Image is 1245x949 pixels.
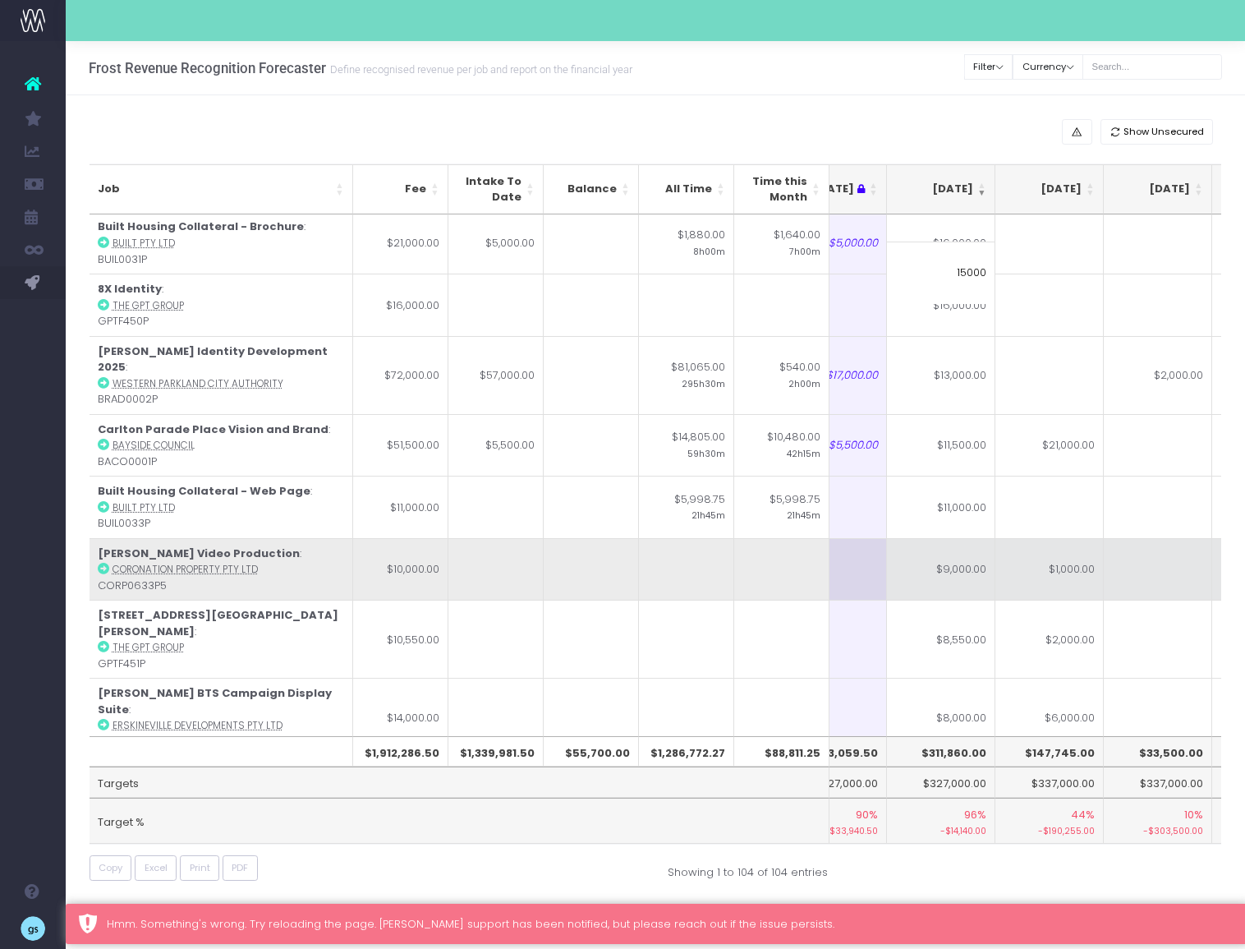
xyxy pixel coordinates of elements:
[448,211,544,274] td: $5,000.00
[107,916,1237,933] div: Hmm. Something's wrong. Try reloading the page. [PERSON_NAME] support has been notified, but plea...
[145,861,168,875] span: Excel
[135,855,177,881] button: Excel
[353,414,448,477] td: $51,500.00
[995,414,1104,477] td: $21,000.00
[779,211,887,274] td: $5,000.00
[687,445,725,460] small: 59h30m
[964,54,1013,80] button: Filter
[787,822,878,838] small: -$33,940.50
[887,538,995,601] td: $9,000.00
[21,916,45,941] img: images/default_profile_image.png
[180,855,219,881] button: Print
[98,685,332,717] strong: [PERSON_NAME] BTS Campaign Display Suite
[448,736,544,767] th: $1,339,981.50
[887,336,995,414] td: $13,000.00
[98,483,310,499] strong: Built Housing Collateral - Web Page
[895,822,986,838] small: -$14,140.00
[887,767,995,798] td: $327,000.00
[856,807,878,823] span: 90%
[448,336,544,414] td: $57,000.00
[734,164,829,214] th: Time this Month: activate to sort column ascending
[995,767,1104,798] td: $337,000.00
[1112,822,1203,838] small: -$303,500.00
[90,767,829,798] td: Targets
[353,336,448,414] td: $72,000.00
[544,164,639,214] th: Balance: activate to sort column ascending
[448,164,544,214] th: Intake To Date: activate to sort column ascending
[90,538,353,601] td: : CORP0633P5
[668,855,828,881] div: Showing 1 to 104 of 104 entries
[734,476,829,538] td: $5,998.75
[98,546,300,561] strong: [PERSON_NAME] Video Production
[98,422,328,437] strong: Carlton Parade Place Vision and Brand
[353,274,448,336] td: $16,000.00
[353,164,448,214] th: Fee: activate to sort column ascending
[113,641,184,654] abbr: The GPT Group
[779,164,887,214] th: Aug 25 : activate to sort column ascending
[353,211,448,274] td: $21,000.00
[1013,54,1083,80] button: Currency
[90,600,353,678] td: : GPTF451P
[691,507,725,522] small: 21h45m
[90,855,132,881] button: Copy
[113,237,175,250] abbr: Built Pty Ltd
[98,281,162,297] strong: 8X Identity
[1082,54,1222,80] input: Search...
[1104,767,1212,798] td: $337,000.00
[693,243,725,258] small: 8h00m
[90,211,353,274] td: : BUIL0031P
[1004,822,1095,838] small: -$190,255.00
[779,767,887,798] td: $327,000.00
[90,476,353,538] td: : BUIL0033P
[90,414,353,477] td: : BACO0001P
[995,600,1104,678] td: $2,000.00
[113,439,195,452] abbr: Bayside Council
[90,798,829,844] td: Target %
[223,855,258,881] button: PDF
[734,336,829,414] td: $540.00
[995,678,1104,756] td: $6,000.00
[544,736,639,767] th: $55,700.00
[353,678,448,756] td: $14,000.00
[1104,736,1212,767] th: $33,500.00
[1104,164,1212,214] th: Nov 25: activate to sort column ascending
[99,861,122,875] span: Copy
[90,678,353,756] td: : CORP00636
[326,60,632,76] small: Define recognised revenue per job and report on the financial year
[1123,125,1204,139] span: Show Unsecured
[448,414,544,477] td: $5,500.00
[787,507,820,522] small: 21h45m
[734,211,829,274] td: $1,640.00
[788,375,820,390] small: 2h00m
[639,336,734,414] td: $81,065.00
[995,736,1104,767] th: $147,745.00
[353,600,448,678] td: $10,550.00
[113,501,175,514] abbr: Built Pty Ltd
[779,336,887,414] td: $17,000.00
[353,538,448,601] td: $10,000.00
[90,336,353,414] td: : BRAD0002P
[1184,807,1203,823] span: 10%
[887,600,995,678] td: $8,550.00
[789,243,820,258] small: 7h00m
[232,861,248,875] span: PDF
[89,60,632,76] h3: Frost Revenue Recognition Forecaster
[887,414,995,477] td: $11,500.00
[190,861,210,875] span: Print
[779,736,887,767] th: $293,059.50
[639,414,734,477] td: $14,805.00
[1104,336,1212,414] td: $2,000.00
[90,274,353,336] td: : GPTF450P
[639,164,734,214] th: All Time: activate to sort column ascending
[113,563,258,576] abbr: Coronation Property Pty Ltd
[887,274,995,336] td: $16,000.00
[787,445,820,460] small: 42h15m
[113,299,184,312] abbr: The GPT Group
[1100,119,1214,145] button: Show Unsecured
[1071,807,1095,823] span: 44%
[353,736,448,767] th: $1,912,286.50
[639,476,734,538] td: $5,998.75
[887,476,995,538] td: $11,000.00
[90,164,353,214] th: Job: activate to sort column ascending
[113,719,283,732] abbr: Erskineville Developments Pty Ltd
